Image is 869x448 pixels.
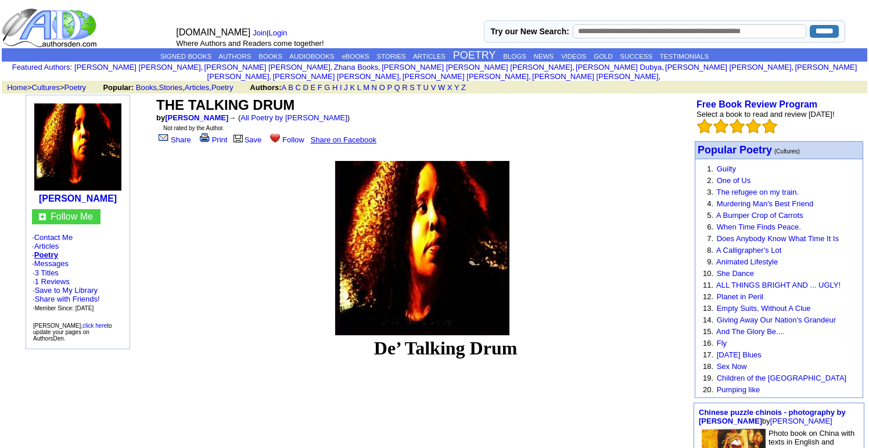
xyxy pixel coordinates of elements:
a: [PERSON_NAME] [PERSON_NAME] [532,72,658,81]
a: H [332,83,337,92]
a: Share on Facebook [311,135,376,144]
font: i [332,64,333,71]
a: Follow [268,135,304,144]
font: 20. [703,385,713,394]
font: 1. [707,164,713,173]
font: Not rated by the Author. [163,125,224,131]
font: i [401,74,402,80]
b: Authors: [250,83,281,92]
font: Member Since: [DATE] [35,305,94,311]
a: Popular Poetry [698,145,772,155]
font: 19. [703,374,713,382]
a: [DATE] Blues [717,350,762,359]
font: 12. [703,292,713,301]
a: B [288,83,293,92]
a: N [372,83,377,92]
img: library.gif [232,133,245,142]
font: i [664,64,665,71]
font: [PERSON_NAME], to update your pages on AuthorsDen. [33,322,112,342]
a: O [379,83,385,92]
img: share_page.gif [159,133,168,142]
a: [PERSON_NAME] [PERSON_NAME] [403,72,529,81]
a: STORIES [377,53,406,60]
font: · · · [33,286,100,312]
a: V [431,83,436,92]
a: GOLD [594,53,613,60]
font: i [380,64,382,71]
font: 7. [707,234,713,243]
a: G [324,83,330,92]
a: [PERSON_NAME] [PERSON_NAME] [74,63,200,71]
a: D [303,83,308,92]
font: [DOMAIN_NAME] [176,27,250,37]
a: All Poetry by [PERSON_NAME] [240,113,347,122]
font: , , , [103,83,476,92]
font: 16. [703,339,713,347]
font: 9. [707,257,713,266]
a: POETRY [453,49,496,61]
a: When Time Finds Peace. [717,223,801,231]
font: i [531,74,532,80]
a: ARTICLES [413,53,446,60]
a: P [387,83,392,92]
font: 15. [703,327,713,336]
a: J [344,83,348,92]
a: Q [394,83,400,92]
a: ALL THINGS BRIGHT AND ... UGLY! [716,281,841,289]
a: AUTHORS [218,53,251,60]
font: Popular Poetry [698,144,772,156]
a: Pumping like [717,385,760,394]
a: 3 Titles [35,268,59,277]
font: 2. [707,176,713,185]
img: gc.jpg [39,213,46,220]
font: 5. [707,211,713,220]
font: 6. [707,223,713,231]
a: One of Us [717,176,751,185]
a: Sex Now [717,362,747,371]
a: [PERSON_NAME] [PERSON_NAME] [204,63,330,71]
a: Chinese puzzle chinois - photography by [PERSON_NAME] [699,408,846,425]
a: Poetry [34,250,58,259]
a: [PERSON_NAME] [39,193,117,203]
a: Featured Authors [12,63,70,71]
font: , , , , , , , , , , [74,63,857,81]
font: 14. [703,316,713,324]
a: R [402,83,407,92]
a: Giving Away Our Nation's Grandeur [717,316,836,324]
font: 13. [703,304,713,313]
img: heart.gif [270,132,280,142]
font: > > [3,83,100,92]
font: → ( ) [228,113,350,122]
a: I [340,83,342,92]
img: bigemptystars.png [697,119,712,134]
font: · · · [32,233,124,313]
font: Follow Me [51,212,93,221]
a: SIGNED BOOKS [160,53,211,60]
a: Empty Suits, Without A Clue [717,304,811,313]
img: bigemptystars.png [730,119,745,134]
a: K [350,83,355,92]
a: Join [253,28,267,37]
a: eBOOKS [342,53,369,60]
a: [PERSON_NAME] [PERSON_NAME] [PERSON_NAME] [382,63,572,71]
a: U [423,83,429,92]
a: A [282,83,286,92]
a: Children of the [GEOGRAPHIC_DATA] [717,374,846,382]
a: A Bumper Crop of Carrots [716,211,803,220]
a: [PERSON_NAME] Dubya [576,63,662,71]
font: THE TALKING DRUM [156,97,295,113]
img: 268849.JPG [335,161,509,335]
a: Fly [717,339,727,347]
a: Articles [185,83,210,92]
font: i [203,64,204,71]
a: C [295,83,300,92]
a: Articles [34,242,59,250]
a: Books [136,83,157,92]
font: : [12,63,72,71]
a: T [416,83,421,92]
font: Where Authors and Readers come together! [176,39,324,48]
a: Poetry [64,83,87,92]
a: She Dance [717,269,754,278]
a: BOOKS [258,53,282,60]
